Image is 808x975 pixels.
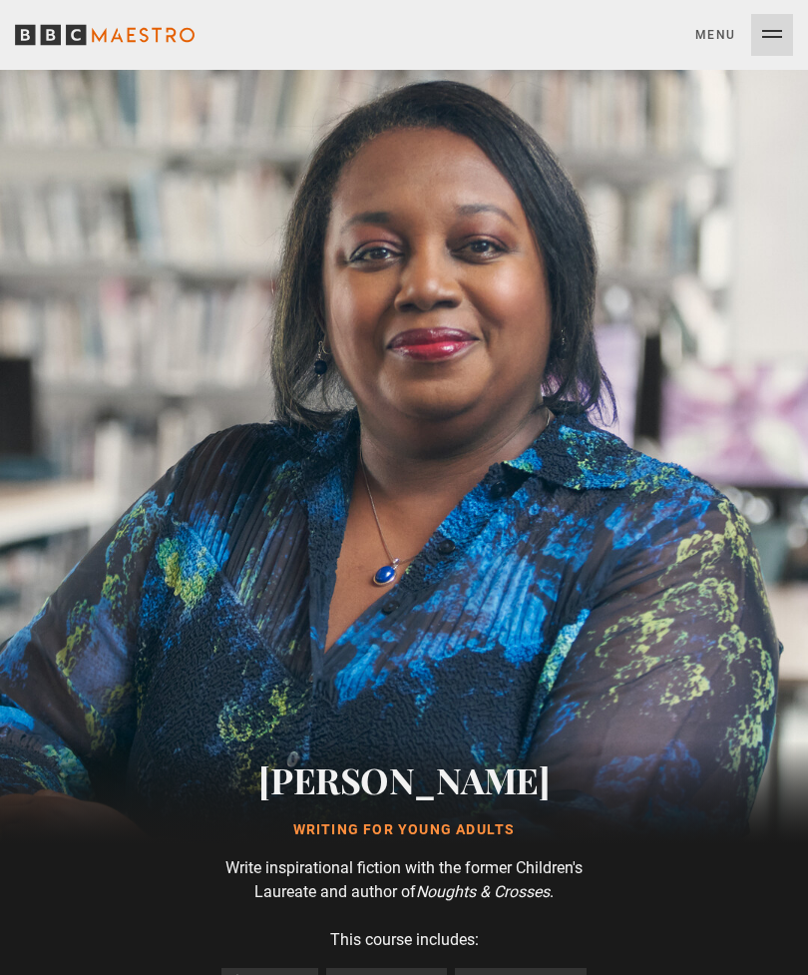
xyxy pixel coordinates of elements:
button: Toggle navigation [695,14,793,56]
p: Write inspirational fiction with the former Children's Laureate and author of . [204,856,604,904]
h2: [PERSON_NAME] [101,754,707,804]
i: Noughts & Crosses [416,882,550,901]
h1: Writing for Young Adults [101,820,707,840]
svg: BBC Maestro [15,20,195,50]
